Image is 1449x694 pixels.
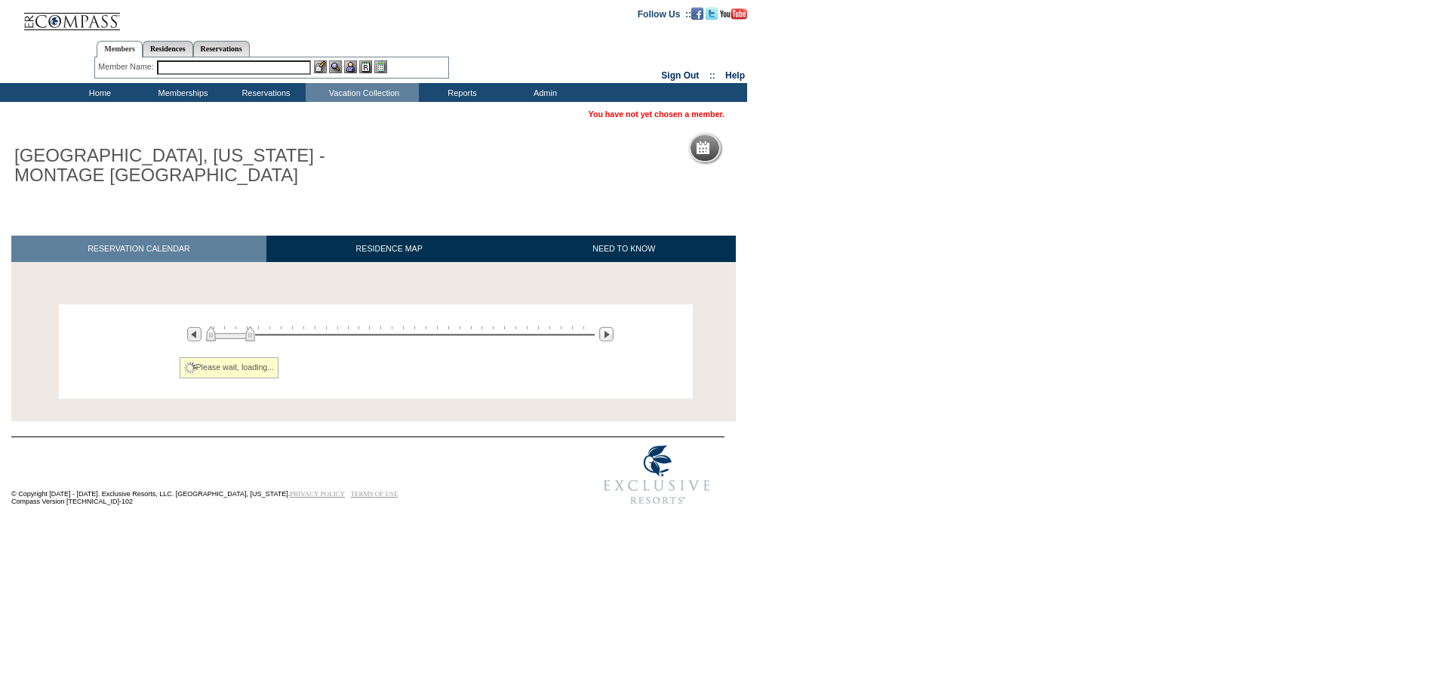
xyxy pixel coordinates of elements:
[306,83,419,102] td: Vacation Collection
[223,83,306,102] td: Reservations
[266,236,512,262] a: RESIDENCE MAP
[329,60,342,73] img: View
[706,8,718,20] img: Follow us on Twitter
[57,83,140,102] td: Home
[374,60,387,73] img: b_calculator.gif
[290,490,345,498] a: PRIVACY POLICY
[11,236,266,262] a: RESERVATION CALENDAR
[720,8,747,20] img: Subscribe to our YouTube Channel
[709,70,715,81] span: ::
[512,236,736,262] a: NEED TO KNOW
[140,83,223,102] td: Memberships
[691,8,703,17] a: Become our fan on Facebook
[11,143,349,189] h1: [GEOGRAPHIC_DATA], [US_STATE] - MONTAGE [GEOGRAPHIC_DATA]
[599,327,614,341] img: Next
[98,60,156,73] div: Member Name:
[187,327,202,341] img: Previous
[691,8,703,20] img: Become our fan on Facebook
[661,70,699,81] a: Sign Out
[193,41,250,57] a: Reservations
[344,60,357,73] img: Impersonate
[359,60,372,73] img: Reservations
[351,490,398,498] a: TERMS OF USE
[11,439,540,514] td: © Copyright [DATE] - [DATE]. Exclusive Resorts, LLC. [GEOGRAPHIC_DATA], [US_STATE]. Compass Versi...
[720,8,747,17] a: Subscribe to our YouTube Channel
[184,362,196,374] img: spinner2.gif
[143,41,193,57] a: Residences
[715,143,831,153] h5: Reservation Calendar
[638,8,691,20] td: Follow Us ::
[502,83,585,102] td: Admin
[180,357,279,378] div: Please wait, loading...
[589,109,724,119] span: You have not yet chosen a member.
[314,60,327,73] img: b_edit.gif
[706,8,718,17] a: Follow us on Twitter
[589,437,724,513] img: Exclusive Resorts
[97,41,143,57] a: Members
[419,83,502,102] td: Reports
[725,70,745,81] a: Help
